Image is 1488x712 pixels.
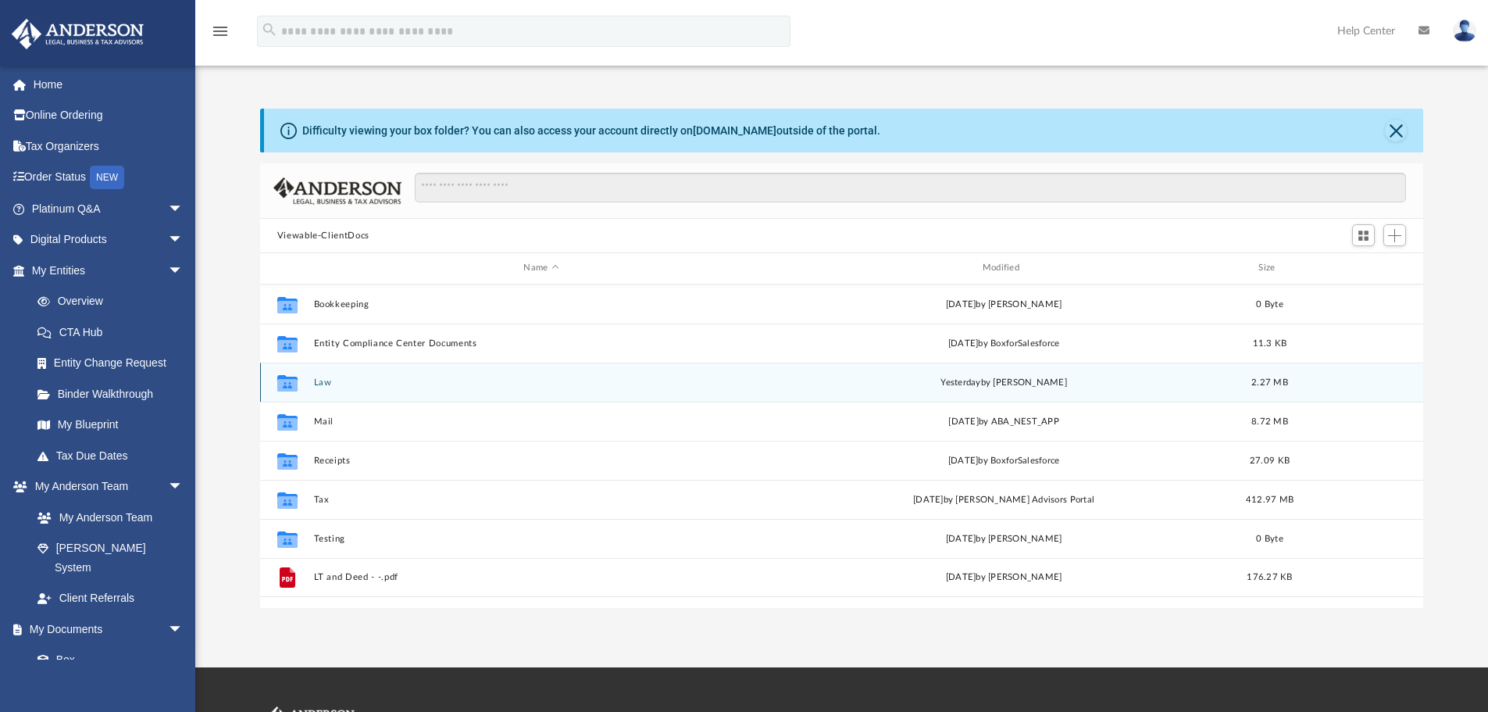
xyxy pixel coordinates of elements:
a: Binder Walkthrough [22,378,207,410]
a: My Blueprint [22,410,199,441]
div: [DATE] by BoxforSalesforce [776,336,1231,350]
div: Size [1238,261,1301,275]
div: id [1308,261,1417,275]
img: User Pic [1453,20,1476,42]
a: Home [11,69,207,100]
a: My Anderson Team [22,502,191,533]
a: Order StatusNEW [11,162,207,194]
button: Switch to Grid View [1352,224,1376,246]
span: 2.27 MB [1251,377,1288,386]
div: by [PERSON_NAME] [776,375,1231,389]
span: arrow_drop_down [168,471,199,503]
a: Box [22,645,191,676]
span: 8.72 MB [1251,417,1288,425]
div: [DATE] by [PERSON_NAME] Advisors Portal [776,492,1231,506]
button: Receipts [313,456,769,466]
button: Viewable-ClientDocs [277,229,369,243]
div: [DATE] by [PERSON_NAME] [776,297,1231,311]
div: Name [312,261,769,275]
a: My Entitiesarrow_drop_down [11,255,207,286]
a: Overview [22,286,207,317]
div: id [267,261,306,275]
button: LT and Deed - -.pdf [313,572,769,582]
a: My Documentsarrow_drop_down [11,614,199,645]
span: arrow_drop_down [168,224,199,256]
a: [DOMAIN_NAME] [693,124,776,137]
div: [DATE] by [PERSON_NAME] [776,571,1231,585]
button: Law [313,377,769,388]
span: 412.97 MB [1246,495,1294,503]
span: 27.09 KB [1250,456,1290,464]
a: My Anderson Teamarrow_drop_down [11,471,199,503]
a: Online Ordering [11,100,207,131]
span: 11.3 KB [1252,338,1286,347]
div: Difficulty viewing your box folder? You can also access your account directly on outside of the p... [302,123,880,139]
button: Close [1385,120,1407,141]
a: [PERSON_NAME] System [22,533,199,583]
a: Tax Due Dates [22,440,207,471]
a: Digital Productsarrow_drop_down [11,224,207,256]
div: NEW [90,166,124,189]
span: 176.27 KB [1247,573,1292,581]
span: 0 Byte [1256,534,1283,542]
a: CTA Hub [22,317,207,348]
span: yesterday [940,377,980,386]
a: Entity Change Request [22,348,207,379]
span: arrow_drop_down [168,255,199,287]
button: Mail [313,417,769,427]
button: Entity Compliance Center Documents [313,338,769,349]
div: [DATE] by BoxforSalesforce [776,453,1231,467]
i: search [261,21,278,38]
img: Anderson Advisors Platinum Portal [7,19,148,49]
button: Bookkeeping [313,299,769,309]
a: Tax Organizers [11,131,207,162]
a: Platinum Q&Aarrow_drop_down [11,193,207,224]
div: [DATE] by [PERSON_NAME] [776,531,1231,546]
input: Search files and folders [415,173,1406,202]
a: Client Referrals [22,583,199,614]
span: arrow_drop_down [168,614,199,646]
div: [DATE] by ABA_NEST_APP [776,414,1231,428]
i: menu [211,22,230,41]
div: grid [260,284,1424,608]
button: Testing [313,534,769,544]
span: 0 Byte [1256,299,1283,308]
span: arrow_drop_down [168,193,199,225]
button: Add [1383,224,1407,246]
div: Modified [776,261,1232,275]
button: Tax [313,495,769,505]
a: menu [211,30,230,41]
